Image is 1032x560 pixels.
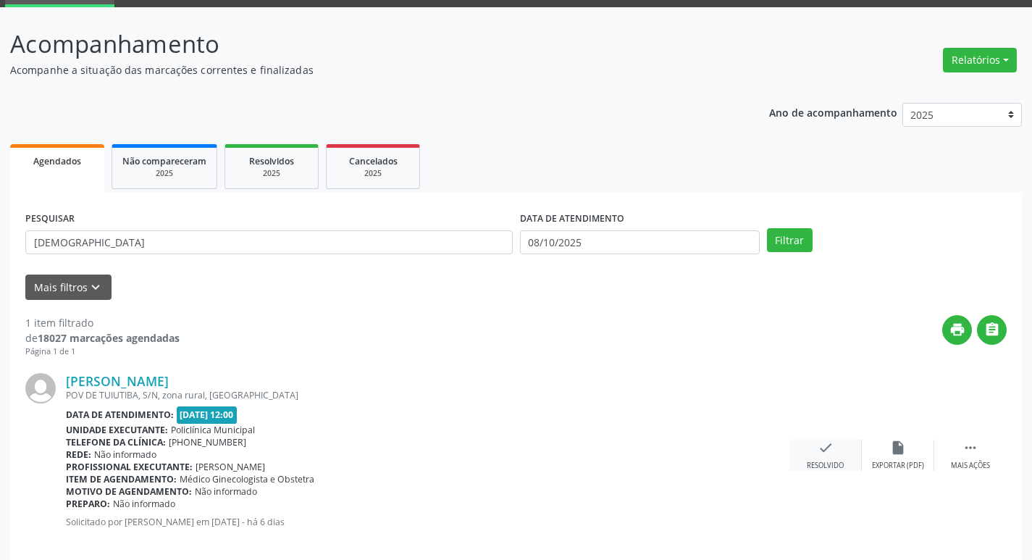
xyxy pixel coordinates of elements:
span: [DATE] 12:00 [177,406,238,423]
span: Agendados [33,155,81,167]
span: [PERSON_NAME] [196,461,265,473]
b: Unidade executante: [66,424,168,436]
label: PESQUISAR [25,208,75,230]
span: Não informado [195,485,257,498]
label: DATA DE ATENDIMENTO [520,208,624,230]
button: Filtrar [767,228,813,253]
b: Profissional executante: [66,461,193,473]
input: Selecione um intervalo [520,230,760,255]
b: Motivo de agendamento: [66,485,192,498]
p: Ano de acompanhamento [769,103,897,121]
div: Mais ações [951,461,990,471]
b: Item de agendamento: [66,473,177,485]
span: Policlínica Municipal [171,424,255,436]
div: de [25,330,180,346]
i: insert_drive_file [890,440,906,456]
p: Solicitado por [PERSON_NAME] em [DATE] - há 6 dias [66,516,789,528]
span: Não compareceram [122,155,206,167]
p: Acompanhe a situação das marcações correntes e finalizadas [10,62,718,78]
div: Página 1 de 1 [25,346,180,358]
i:  [984,322,1000,338]
span: Não informado [94,448,156,461]
img: img [25,373,56,404]
div: POV DE TUIUTIBA, S/N, zona rural, [GEOGRAPHIC_DATA] [66,389,789,401]
div: 2025 [235,168,308,179]
input: Nome, CNS [25,230,513,255]
div: 1 item filtrado [25,315,180,330]
span: Resolvidos [249,155,294,167]
b: Data de atendimento: [66,409,174,421]
div: Resolvido [807,461,844,471]
button: print [942,315,972,345]
div: 2025 [337,168,409,179]
p: Acompanhamento [10,26,718,62]
i: keyboard_arrow_down [88,280,104,296]
button: Relatórios [943,48,1017,72]
div: 2025 [122,168,206,179]
span: Cancelados [349,155,398,167]
span: [PHONE_NUMBER] [169,436,246,448]
button:  [977,315,1007,345]
a: [PERSON_NAME] [66,373,169,389]
span: Médico Ginecologista e Obstetra [180,473,314,485]
strong: 18027 marcações agendadas [38,331,180,345]
b: Telefone da clínica: [66,436,166,448]
b: Preparo: [66,498,110,510]
i: print [949,322,965,338]
div: Exportar (PDF) [872,461,924,471]
i: check [818,440,834,456]
b: Rede: [66,448,91,461]
i:  [962,440,978,456]
button: Mais filtroskeyboard_arrow_down [25,275,112,300]
span: Não informado [113,498,175,510]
